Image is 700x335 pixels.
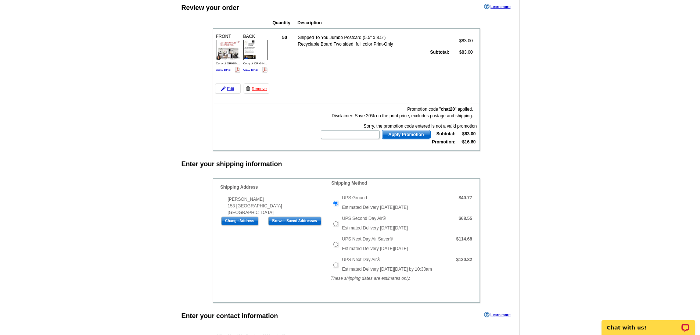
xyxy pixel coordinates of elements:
span: Estimated Delivery [DATE][DATE] [342,205,408,210]
td: Shipped To You Jumbo Postcard (5.5" x 8.5") Recyclable Board Two sided, full color Print-Only [298,34,404,48]
em: These shipping dates are estimates only. [331,276,410,281]
strong: Promotion: [432,139,456,145]
label: UPS Second Day Air® [342,215,386,222]
a: View PDF [216,68,231,72]
span: Copy of ORIGIN... [216,62,240,65]
div: Sorry, the promotion code entered is not a valid promotion [320,123,477,129]
a: Learn more [484,312,510,318]
strong: $68.55 [459,216,472,221]
td: $83.00 [450,49,473,56]
span: Estimated Delivery [DATE][DATE] by 10:30am [342,267,432,272]
a: Remove [244,83,269,94]
legend: Shipping Method [331,180,368,186]
strong: $114.68 [456,236,472,242]
strong: $83.00 [462,131,476,136]
span: Copy of ORIGIN... [243,62,267,65]
span: Estimated Delivery [DATE][DATE] [342,225,408,231]
label: UPS Next Day Air Saver® [342,236,393,242]
div: Review your order [182,3,239,13]
a: Learn more [484,4,510,10]
strong: 50 [282,35,287,40]
strong: $120.82 [456,257,472,262]
div: Enter your contact information [182,311,278,321]
img: small-thumb.jpg [243,40,268,60]
img: pdf_logo.png [235,67,240,72]
th: Description [297,19,432,26]
span: Estimated Delivery [DATE][DATE] [342,246,408,251]
div: Enter your shipping information [182,159,282,169]
img: pencil-icon.gif [221,86,226,91]
strong: $40.77 [459,195,472,200]
label: UPS Ground [342,195,367,201]
div: Promotion code " " applied. Disclaimer: Save 20% on the print price, excludes postage and shipping. [320,106,473,119]
span: Apply Promotion [382,130,430,139]
a: Edit [215,83,241,94]
iframe: LiveChat chat widget [597,312,700,335]
a: View PDF [243,68,258,72]
h4: Shipping Address [220,185,326,190]
div: FRONT [215,32,241,75]
button: Apply Promotion [382,130,431,139]
input: Change Address [221,217,258,225]
b: chat20 [441,107,455,112]
td: $83.00 [450,34,473,48]
input: Browse Saved Addresses [268,217,321,225]
img: small-thumb.jpg [216,40,240,60]
strong: -$16.60 [461,139,476,145]
label: UPS Next Day Air® [342,256,380,263]
div: [PERSON_NAME] 153 [GEOGRAPHIC_DATA] [GEOGRAPHIC_DATA] [220,196,326,216]
strong: Subtotal: [430,50,449,55]
img: pdf_logo.png [262,67,268,72]
strong: Subtotal: [437,131,456,136]
th: Quantity [272,19,297,26]
div: BACK [242,32,269,75]
img: trashcan-icon.gif [246,86,250,91]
